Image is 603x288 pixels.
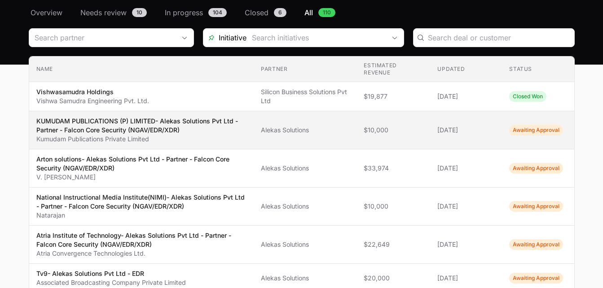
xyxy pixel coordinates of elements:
span: Initiative [203,32,246,43]
span: Overview [31,7,62,18]
span: $19,877 [364,92,423,101]
span: All [304,7,313,18]
span: 104 [208,8,227,17]
th: Updated [430,57,502,82]
a: Overview [29,7,64,18]
div: Open [386,29,404,47]
span: $22,649 [364,240,423,249]
span: $33,974 [364,164,423,173]
span: Alekas Solutions [261,202,349,211]
span: [DATE] [437,202,495,211]
th: Estimated revenue [357,57,430,82]
span: $10,000 [364,126,423,135]
p: Vishwa Samudra Engineering Pvt. Ltd. [36,96,149,105]
p: Arton solutions- Alekas Solutions Pvt Ltd - Partner - Falcon Core Security (NGAV/EDR/XDR) [36,155,247,173]
span: Alekas Solutions [261,274,349,283]
span: 10 [132,8,147,17]
div: Open [176,29,194,47]
span: [DATE] [437,164,495,173]
span: Alekas Solutions [261,164,349,173]
span: Alekas Solutions [261,126,349,135]
input: Search initiatives [246,29,386,47]
th: Name [29,57,254,82]
span: [DATE] [437,92,495,101]
p: Associated Broadcasting Company Private Limited [36,278,186,287]
a: In progress104 [163,7,229,18]
p: Natarajan [36,211,247,220]
input: Search deal or customer [428,32,569,43]
a: Needs review10 [79,7,149,18]
span: Alekas Solutions [261,240,349,249]
span: 110 [318,8,335,17]
span: Closed [245,7,268,18]
p: Tv9- Alekas Solutions Pvt Ltd - EDR [36,269,186,278]
span: [DATE] [437,274,495,283]
p: V. [PERSON_NAME] [36,173,247,182]
span: $10,000 [364,202,423,211]
span: Needs review [80,7,127,18]
p: Atria Convergence Technologies Ltd. [36,249,247,258]
th: Partner [254,57,357,82]
input: Search partner [29,29,176,47]
span: In progress [165,7,203,18]
span: $20,000 [364,274,423,283]
nav: Deals navigation [29,7,575,18]
p: National Instructional Media Institute(NIMI)- Alekas Solutions Pvt Ltd - Partner - Falcon Core Se... [36,193,247,211]
p: Vishwasamudra Holdings [36,87,149,96]
p: KUMUDAM PUBLICATIONS (P) LIMITED- Alekas Solutions Pvt Ltd - Partner - Falcon Core Security (NGAV... [36,117,247,135]
span: Silicon Business Solutions Pvt Ltd [261,87,349,105]
span: 6 [274,8,286,17]
a: Closed6 [243,7,288,18]
th: Status [502,57,574,82]
span: [DATE] [437,126,495,135]
a: All110 [303,7,337,18]
p: Kumudam Publications Private Limited [36,135,247,144]
p: Atria Institute of Technology- Alekas Solutions Pvt Ltd - Partner - Falcon Core Security (NGAV/ED... [36,231,247,249]
span: [DATE] [437,240,495,249]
